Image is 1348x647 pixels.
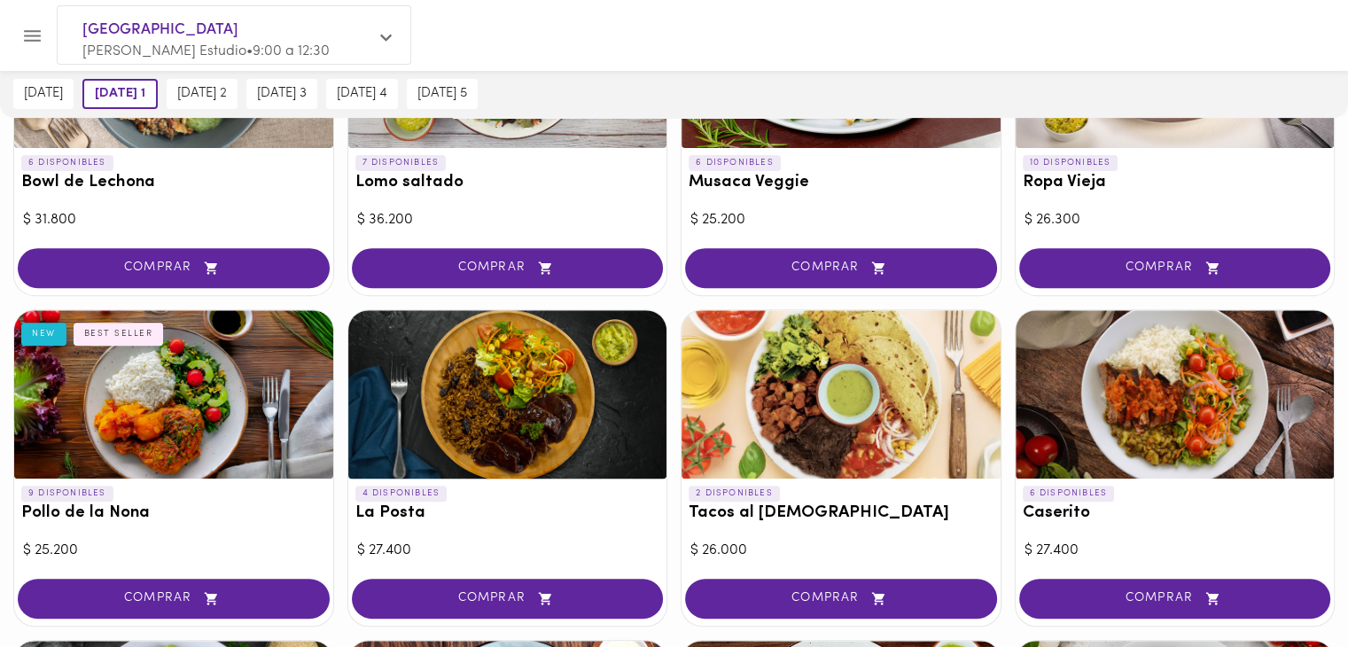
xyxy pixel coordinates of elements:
span: COMPRAR [40,591,308,606]
button: [DATE] 4 [326,79,398,109]
span: [DATE] 2 [177,86,227,102]
span: [DATE] 3 [257,86,307,102]
div: Pollo de la Nona [14,310,333,479]
span: COMPRAR [707,261,975,276]
p: 2 DISPONIBLES [689,486,780,502]
div: $ 31.800 [23,210,324,230]
h3: Tacos al [DEMOGRAPHIC_DATA] [689,504,993,523]
button: COMPRAR [685,579,997,619]
div: $ 25.200 [23,541,324,561]
p: 7 DISPONIBLES [355,155,447,171]
div: $ 26.000 [690,541,992,561]
button: [DATE] 2 [167,79,238,109]
button: COMPRAR [18,579,330,619]
span: [DATE] 5 [417,86,467,102]
div: $ 27.400 [357,541,658,561]
div: NEW [21,323,66,346]
button: COMPRAR [1019,248,1331,288]
h3: Caserito [1023,504,1328,523]
span: [DATE] [24,86,63,102]
p: 9 DISPONIBLES [21,486,113,502]
button: COMPRAR [1019,579,1331,619]
h3: La Posta [355,504,660,523]
button: [DATE] 3 [246,79,317,109]
h3: Lomo saltado [355,174,660,192]
button: COMPRAR [685,248,997,288]
div: $ 36.200 [357,210,658,230]
div: $ 25.200 [690,210,992,230]
div: $ 26.300 [1025,210,1326,230]
p: 6 DISPONIBLES [1023,486,1115,502]
button: [DATE] [13,79,74,109]
div: Tacos al Pastor [682,310,1001,479]
span: COMPRAR [40,261,308,276]
span: COMPRAR [374,591,642,606]
span: COMPRAR [1041,261,1309,276]
iframe: Messagebird Livechat Widget [1245,544,1330,629]
button: [DATE] 1 [82,79,158,109]
p: 6 DISPONIBLES [21,155,113,171]
h3: Ropa Vieja [1023,174,1328,192]
div: $ 27.400 [1025,541,1326,561]
div: Caserito [1016,310,1335,479]
h3: Musaca Veggie [689,174,993,192]
span: [DATE] 4 [337,86,387,102]
button: COMPRAR [352,579,664,619]
p: 10 DISPONIBLES [1023,155,1118,171]
button: Menu [11,14,54,58]
span: COMPRAR [707,591,975,606]
span: COMPRAR [1041,591,1309,606]
button: COMPRAR [18,248,330,288]
span: COMPRAR [374,261,642,276]
h3: Pollo de la Nona [21,504,326,523]
div: La Posta [348,310,667,479]
span: [DATE] 1 [95,86,145,102]
button: COMPRAR [352,248,664,288]
button: [DATE] 5 [407,79,478,109]
div: BEST SELLER [74,323,164,346]
span: [GEOGRAPHIC_DATA] [82,19,368,42]
span: [PERSON_NAME] Estudio • 9:00 a 12:30 [82,44,330,58]
p: 4 DISPONIBLES [355,486,448,502]
h3: Bowl de Lechona [21,174,326,192]
p: 6 DISPONIBLES [689,155,781,171]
